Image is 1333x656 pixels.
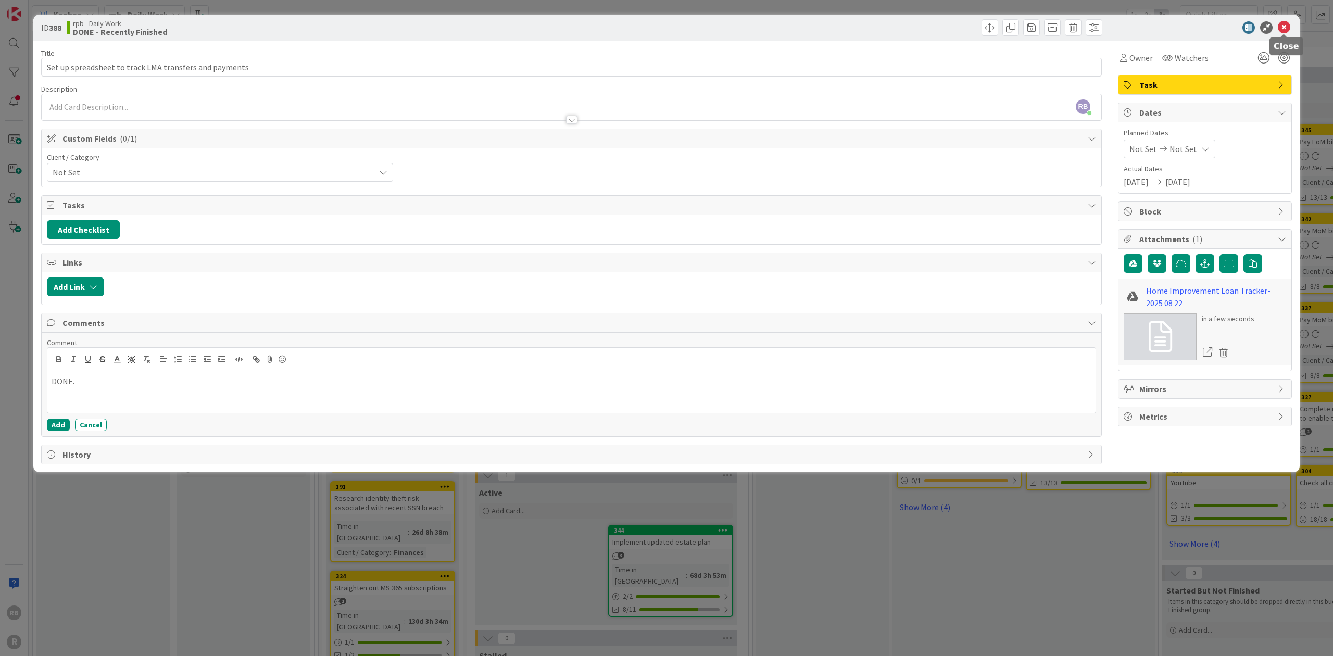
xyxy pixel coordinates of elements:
[1129,143,1157,155] span: Not Set
[41,84,77,94] span: Description
[1139,233,1273,245] span: Attachments
[1169,143,1197,155] span: Not Set
[1139,106,1273,119] span: Dates
[41,21,61,34] span: ID
[1139,383,1273,395] span: Mirrors
[41,58,1102,77] input: type card name here...
[1076,99,1090,114] span: RB
[1202,313,1254,324] div: in a few seconds
[1124,128,1286,138] span: Planned Dates
[1139,79,1273,91] span: Task
[47,338,77,347] span: Comment
[1202,346,1213,359] a: Open
[49,22,61,33] b: 388
[47,419,70,431] button: Add
[1129,52,1153,64] span: Owner
[62,199,1083,211] span: Tasks
[1175,52,1209,64] span: Watchers
[75,419,107,431] button: Cancel
[62,448,1083,461] span: History
[1139,205,1273,218] span: Block
[62,256,1083,269] span: Links
[41,48,55,58] label: Title
[1124,175,1149,188] span: [DATE]
[1165,175,1190,188] span: [DATE]
[1124,163,1286,174] span: Actual Dates
[1192,234,1202,244] span: ( 1 )
[47,277,104,296] button: Add Link
[1146,284,1286,309] a: Home Improvement Loan Tracker-2025 08 22
[53,165,370,180] span: Not Set
[1139,410,1273,423] span: Metrics
[47,220,120,239] button: Add Checklist
[1274,41,1299,51] h5: Close
[52,375,1091,387] p: DONE.
[62,132,1083,145] span: Custom Fields
[120,133,137,144] span: ( 0/1 )
[73,19,167,28] span: rpb - Daily Work
[47,154,393,161] div: Client / Category
[73,28,167,36] b: DONE - Recently Finished
[62,317,1083,329] span: Comments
